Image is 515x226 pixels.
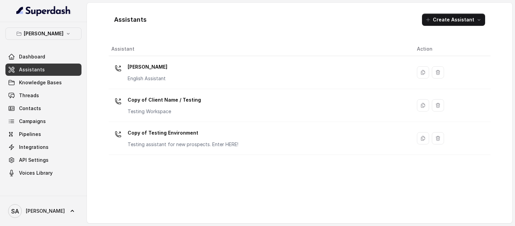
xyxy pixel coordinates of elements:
[5,102,81,115] a: Contacts
[5,202,81,221] a: [PERSON_NAME]
[19,118,46,125] span: Campaigns
[128,141,238,148] p: Testing assistant for new prospects. Enter HERE!
[19,92,39,99] span: Threads
[19,144,49,151] span: Integrations
[19,79,62,86] span: Knowledge Bases
[411,42,491,56] th: Action
[5,154,81,166] a: API Settings
[114,14,147,25] h1: Assistants
[5,51,81,63] a: Dashboard
[24,30,63,38] p: [PERSON_NAME]
[19,105,41,112] span: Contacts
[5,76,81,89] a: Knowledge Bases
[5,128,81,140] a: Pipelines
[5,28,81,40] button: [PERSON_NAME]
[19,131,41,138] span: Pipelines
[422,14,485,26] button: Create Assistant
[16,5,71,16] img: light.svg
[128,75,167,82] p: English Assistant
[11,208,19,215] text: SA
[19,157,49,163] span: API Settings
[109,42,411,56] th: Assistant
[5,141,81,153] a: Integrations
[128,94,201,105] p: Copy of Client Name / Testing
[5,64,81,76] a: Assistants
[128,62,167,72] p: [PERSON_NAME]
[19,66,45,73] span: Assistants
[19,53,45,60] span: Dashboard
[128,108,201,115] p: Testing Workspace
[5,89,81,102] a: Threads
[128,127,238,138] p: Copy of Testing Environment
[5,167,81,179] a: Voices Library
[26,208,65,214] span: [PERSON_NAME]
[5,115,81,127] a: Campaigns
[19,170,53,176] span: Voices Library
